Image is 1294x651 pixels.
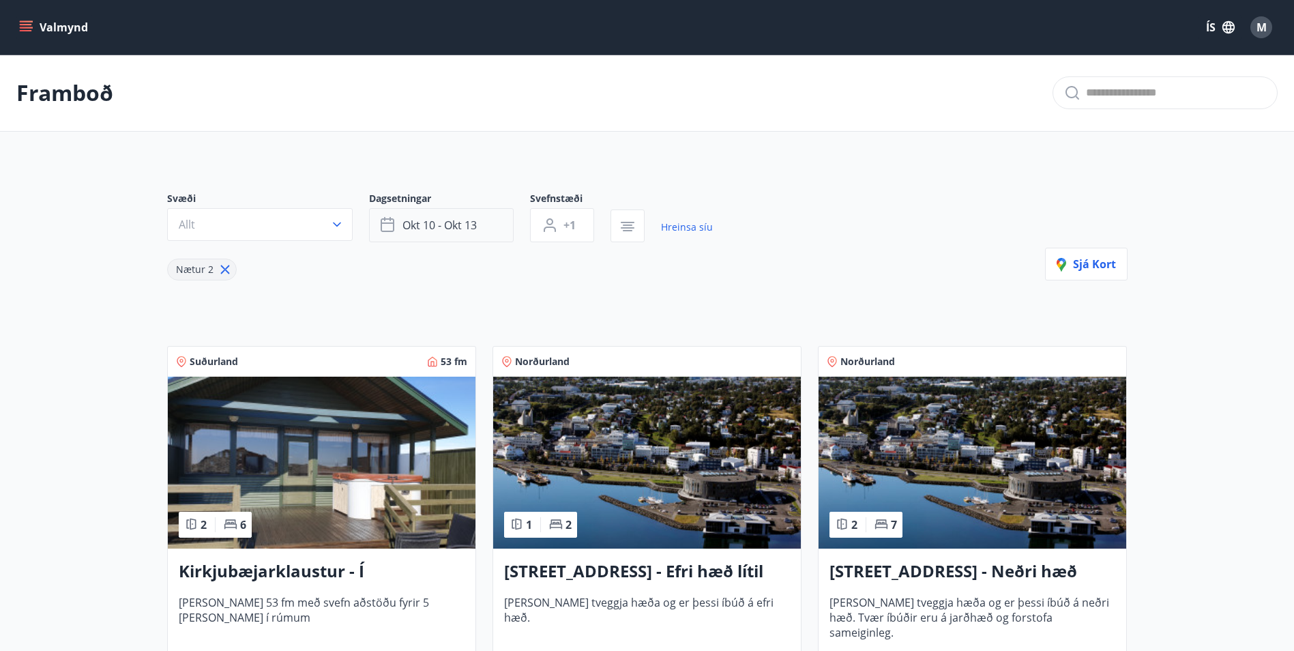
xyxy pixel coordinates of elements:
button: ÍS [1199,15,1242,40]
button: M [1245,11,1278,44]
div: Nætur 2 [167,259,237,280]
span: [PERSON_NAME] tveggja hæða og er þessi íbúð á efri hæð. [504,595,790,640]
span: Svefnstæði [530,192,611,208]
span: Sjá kort [1057,257,1116,272]
span: Dagsetningar [369,192,530,208]
span: Svæði [167,192,369,208]
button: menu [16,15,93,40]
img: Paella dish [168,377,475,549]
p: Framboð [16,78,113,108]
button: okt 10 - okt 13 [369,208,514,242]
img: Paella dish [819,377,1126,549]
a: Hreinsa síu [661,212,713,242]
span: 7 [891,517,897,532]
span: Allt [179,217,195,232]
button: Allt [167,208,353,241]
span: Suðurland [190,355,238,368]
span: Norðurland [840,355,895,368]
h3: [STREET_ADDRESS] - Efri hæð lítil íbúð 2 [504,560,790,584]
span: 2 [565,517,572,532]
span: okt 10 - okt 13 [402,218,477,233]
span: M [1256,20,1267,35]
button: +1 [530,208,594,242]
span: 6 [240,517,246,532]
span: 2 [851,517,857,532]
span: [PERSON_NAME] tveggja hæða og er þessi íbúð á neðri hæð. Tvær íbúðir eru á jarðhæð og forstofa sa... [829,595,1115,640]
span: [PERSON_NAME] 53 fm með svefn aðstöðu fyrir 5 [PERSON_NAME] í rúmum [179,595,465,640]
span: Nætur 2 [176,263,214,276]
span: 1 [526,517,532,532]
h3: Kirkjubæjarklaustur - Í [PERSON_NAME] Hæðargarðs [179,560,465,584]
span: Norðurland [515,355,570,368]
span: 53 fm [441,355,467,368]
h3: [STREET_ADDRESS] - Neðri hæð íbúð 3 [829,560,1115,584]
button: Sjá kort [1045,248,1128,280]
span: 2 [201,517,207,532]
img: Paella dish [493,377,801,549]
span: +1 [563,218,576,233]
